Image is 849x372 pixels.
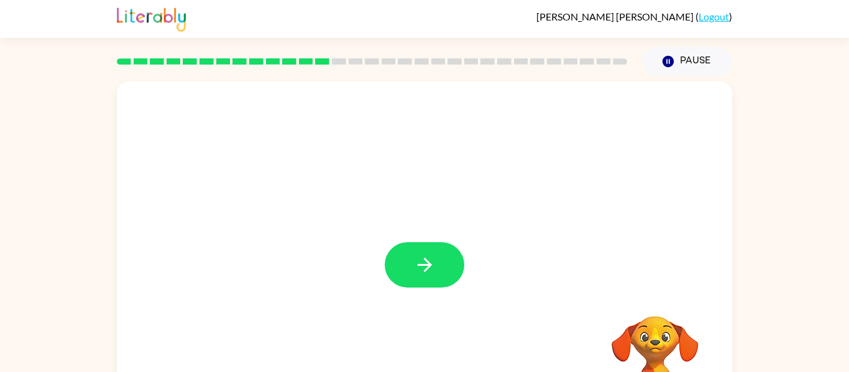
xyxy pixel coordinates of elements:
img: Literably [117,4,186,32]
button: Pause [642,47,732,76]
span: [PERSON_NAME] [PERSON_NAME] [536,11,695,22]
div: ( ) [536,11,732,22]
a: Logout [699,11,729,22]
